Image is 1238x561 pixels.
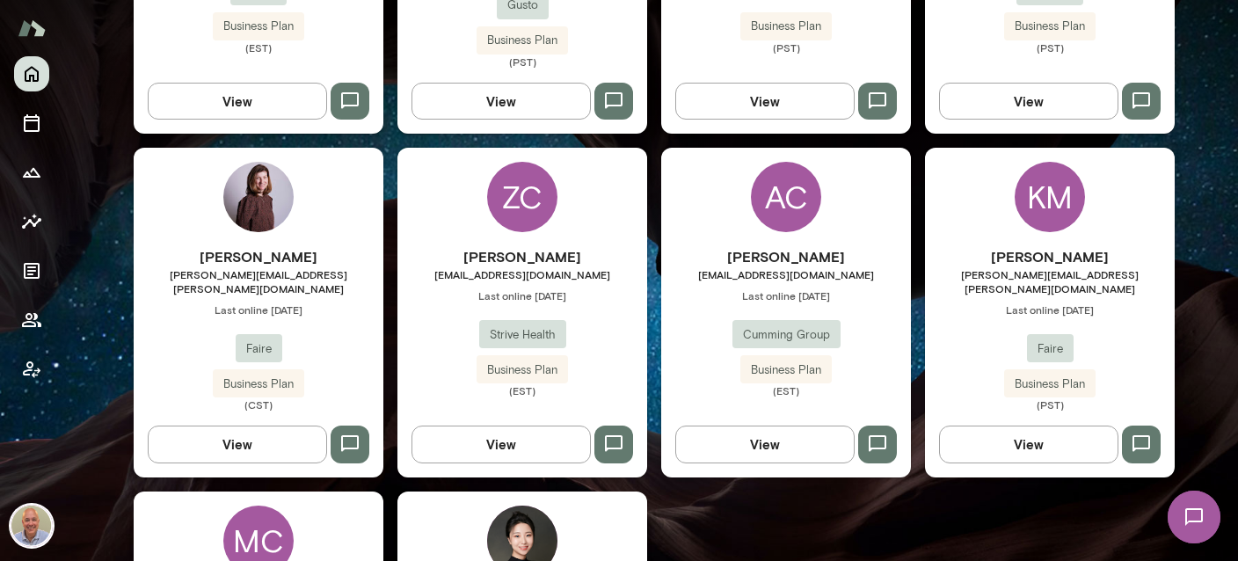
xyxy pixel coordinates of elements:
[411,83,591,120] button: View
[925,302,1175,317] span: Last online [DATE]
[925,40,1175,55] span: (PST)
[148,426,327,463] button: View
[925,397,1175,412] span: (PST)
[134,267,383,295] span: [PERSON_NAME][EMAIL_ADDRESS][PERSON_NAME][DOMAIN_NAME]
[661,246,911,267] h6: [PERSON_NAME]
[939,426,1118,463] button: View
[11,505,53,547] img: Marc Friedman
[14,204,49,239] button: Insights
[397,288,647,302] span: Last online [DATE]
[477,361,568,379] span: Business Plan
[14,352,49,387] button: Client app
[1015,162,1085,232] div: KM
[477,32,568,49] span: Business Plan
[148,83,327,120] button: View
[479,326,566,344] span: Strive Health
[134,40,383,55] span: (EST)
[1004,18,1096,35] span: Business Plan
[397,246,647,267] h6: [PERSON_NAME]
[14,302,49,338] button: Members
[661,267,911,281] span: [EMAIL_ADDRESS][DOMAIN_NAME]
[18,11,46,45] img: Mento
[661,288,911,302] span: Last online [DATE]
[14,106,49,141] button: Sessions
[397,383,647,397] span: (EST)
[925,246,1175,267] h6: [PERSON_NAME]
[134,246,383,267] h6: [PERSON_NAME]
[939,83,1118,120] button: View
[14,253,49,288] button: Documents
[732,326,841,344] span: Cumming Group
[14,155,49,190] button: Growth Plan
[14,56,49,91] button: Home
[661,40,911,55] span: (PST)
[740,18,832,35] span: Business Plan
[675,426,855,463] button: View
[134,397,383,412] span: (CST)
[213,375,304,393] span: Business Plan
[213,18,304,35] span: Business Plan
[223,162,294,232] img: Kristina Popova-Boasso
[411,426,591,463] button: View
[925,267,1175,295] span: [PERSON_NAME][EMAIL_ADDRESS][PERSON_NAME][DOMAIN_NAME]
[751,162,821,232] div: AC
[1004,375,1096,393] span: Business Plan
[397,267,647,281] span: [EMAIL_ADDRESS][DOMAIN_NAME]
[661,383,911,397] span: (EST)
[487,162,557,232] div: ZC
[236,340,282,358] span: Faire
[1027,340,1074,358] span: Faire
[740,361,832,379] span: Business Plan
[134,302,383,317] span: Last online [DATE]
[397,55,647,69] span: (PST)
[675,83,855,120] button: View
